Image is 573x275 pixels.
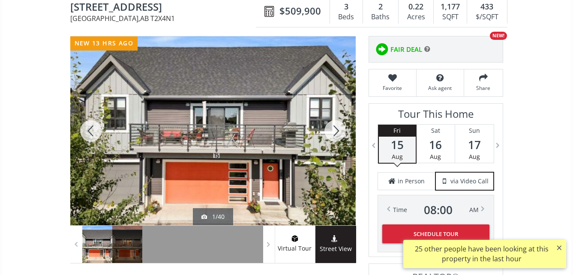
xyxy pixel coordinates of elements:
div: new 13 hrs ago [70,36,138,51]
span: Aug [392,152,403,161]
span: 08 : 00 [424,204,453,216]
h3: Tour This Home [378,108,494,124]
span: 16 [417,139,455,151]
div: Sun [455,125,494,137]
span: Virtual Tour [275,244,315,254]
div: Beds [334,11,358,24]
div: 25 other people have been looking at this property in the last hour [408,244,555,264]
span: 17 [455,139,494,151]
div: $/SQFT [471,11,502,24]
div: NEW! [490,32,507,40]
span: $509,900 [279,4,321,18]
span: Aug [469,152,480,161]
span: Ask agent [421,84,459,92]
div: 2 [367,1,394,12]
span: Share [468,84,498,92]
span: FAIR DEAL [390,45,422,54]
div: 0.22 [403,1,429,12]
div: 1/40 [201,212,225,221]
div: Fri [379,125,416,137]
div: 3 [334,1,358,12]
button: × [552,240,566,255]
div: Time AM [393,204,479,216]
span: 15 [379,139,416,151]
span: in Person [398,177,425,185]
div: 433 [471,1,502,12]
div: Sat [417,125,455,137]
span: 100 Walgrove Court SE #3110 [70,1,260,15]
span: [GEOGRAPHIC_DATA] , AB T2X4N1 [70,15,260,22]
span: Street View [315,244,356,254]
div: Baths [367,11,394,24]
a: virtual tour iconVirtual Tour [275,226,315,263]
img: virtual tour icon [291,235,299,242]
img: rating icon [373,41,390,58]
div: 100 Walgrove Court SE #3110 Calgary, AB T2X4N1 - Photo 1 of 40 [70,36,356,225]
button: Schedule Tour [382,224,489,243]
span: Favorite [373,84,412,92]
span: 1,177 [441,1,460,12]
div: Acres [403,11,429,24]
div: SQFT [438,11,462,24]
span: via Video Call [450,177,489,185]
span: Aug [430,152,441,161]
